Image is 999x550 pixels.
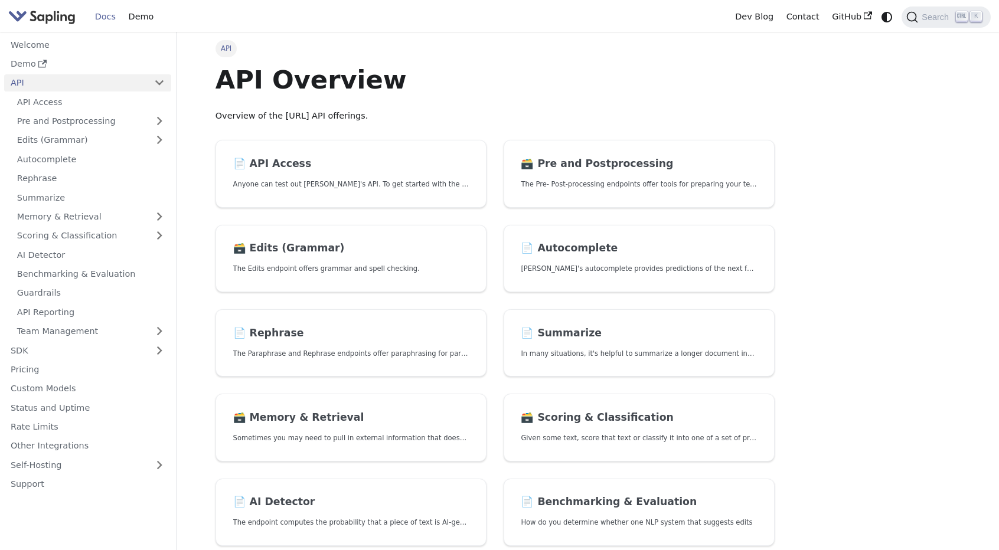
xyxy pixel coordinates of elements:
h2: Scoring & Classification [521,411,756,424]
a: Status and Uptime [4,399,171,416]
a: Summarize [11,189,171,206]
a: Demo [4,55,171,73]
a: Guardrails [11,284,171,302]
a: 📄️ AI DetectorThe endpoint computes the probability that a piece of text is AI-generated, [216,479,487,546]
a: 📄️ API AccessAnyone can test out [PERSON_NAME]'s API. To get started with the API, simply: [216,140,487,208]
a: Team Management [11,323,171,340]
button: Expand sidebar category 'SDK' [148,342,171,359]
p: The endpoint computes the probability that a piece of text is AI-generated, [233,517,469,528]
a: Support [4,476,171,493]
a: 📄️ Benchmarking & EvaluationHow do you determine whether one NLP system that suggests edits [504,479,775,546]
a: Rephrase [11,170,171,187]
a: 🗃️ Scoring & ClassificationGiven some text, score that text or classify it into one of a set of p... [504,394,775,461]
a: 🗃️ Memory & RetrievalSometimes you may need to pull in external information that doesn't fit in t... [216,394,487,461]
p: Sometimes you may need to pull in external information that doesn't fit in the context size of an... [233,433,469,444]
span: API [216,40,237,57]
a: API Reporting [11,303,171,320]
p: Anyone can test out Sapling's API. To get started with the API, simply: [233,179,469,190]
h2: API Access [233,158,469,171]
a: 📄️ SummarizeIn many situations, it's helpful to summarize a longer document into a shorter, more ... [504,309,775,377]
nav: Breadcrumbs [216,40,775,57]
a: Welcome [4,36,171,53]
a: Benchmarking & Evaluation [11,266,171,283]
h2: Autocomplete [521,242,756,255]
button: Collapse sidebar category 'API' [148,74,171,91]
p: In many situations, it's helpful to summarize a longer document into a shorter, more easily diges... [521,348,756,359]
a: Autocomplete [11,150,171,168]
a: Dev Blog [729,8,779,26]
kbd: K [970,11,982,22]
a: GitHub [825,8,878,26]
h2: Edits (Grammar) [233,242,469,255]
p: The Paraphrase and Rephrase endpoints offer paraphrasing for particular styles. [233,348,469,359]
h1: API Overview [216,64,775,96]
a: SDK [4,342,148,359]
a: Self-Hosting [4,456,171,473]
a: Sapling.ai [8,8,80,25]
a: 🗃️ Edits (Grammar)The Edits endpoint offers grammar and spell checking. [216,225,487,293]
span: Search [918,12,956,22]
a: Pricing [4,361,171,378]
a: Demo [122,8,160,26]
button: Switch between dark and light mode (currently system mode) [879,8,896,25]
a: Pre and Postprocessing [11,113,171,130]
a: Other Integrations [4,437,171,454]
h2: AI Detector [233,496,469,509]
p: Given some text, score that text or classify it into one of a set of pre-specified categories. [521,433,756,444]
p: Sapling's autocomplete provides predictions of the next few characters or words [521,263,756,274]
a: 📄️ Autocomplete[PERSON_NAME]'s autocomplete provides predictions of the next few characters or words [504,225,775,293]
h2: Summarize [521,327,756,340]
a: Scoring & Classification [11,227,171,244]
a: Rate Limits [4,418,171,436]
h2: Rephrase [233,327,469,340]
a: AI Detector [11,246,171,263]
button: Search (Ctrl+K) [902,6,990,28]
h2: Memory & Retrieval [233,411,469,424]
a: Memory & Retrieval [11,208,171,225]
a: Edits (Grammar) [11,132,171,149]
a: 📄️ RephraseThe Paraphrase and Rephrase endpoints offer paraphrasing for particular styles. [216,309,487,377]
a: Custom Models [4,380,171,397]
h2: Pre and Postprocessing [521,158,756,171]
a: Contact [780,8,826,26]
h2: Benchmarking & Evaluation [521,496,756,509]
a: Docs [89,8,122,26]
a: API Access [11,93,171,110]
p: The Pre- Post-processing endpoints offer tools for preparing your text data for ingestation as we... [521,179,756,190]
p: Overview of the [URL] API offerings. [216,109,775,123]
img: Sapling.ai [8,8,76,25]
a: 🗃️ Pre and PostprocessingThe Pre- Post-processing endpoints offer tools for preparing your text d... [504,140,775,208]
p: The Edits endpoint offers grammar and spell checking. [233,263,469,274]
a: API [4,74,148,91]
p: How do you determine whether one NLP system that suggests edits [521,517,756,528]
